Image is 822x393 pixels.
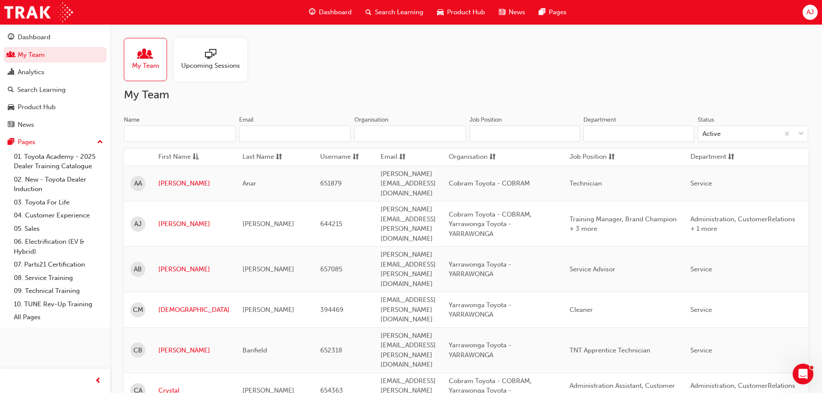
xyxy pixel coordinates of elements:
[381,251,436,288] span: [PERSON_NAME][EMAIL_ADDRESS][PERSON_NAME][DOMAIN_NAME]
[4,3,73,22] img: Trak
[492,3,532,21] a: news-iconNews
[793,364,813,384] iframe: Intercom live chat
[354,116,388,124] div: Organisation
[381,152,397,163] span: Email
[8,121,14,129] span: news-icon
[8,104,14,111] span: car-icon
[690,265,712,273] span: Service
[243,265,294,273] span: [PERSON_NAME]
[320,152,351,163] span: Username
[158,305,230,315] a: [DEMOGRAPHIC_DATA]
[449,261,511,278] span: Yarrawonga Toyota - YARRAWONGA
[276,152,282,163] span: sorting-icon
[8,138,14,146] span: pages-icon
[320,220,342,228] span: 644215
[570,215,677,233] span: Training Manager, Brand Champion + 3 more
[243,346,267,354] span: Banfield
[570,152,617,163] button: Job Positionsorting-icon
[583,116,616,124] div: Department
[381,296,436,323] span: [EMAIL_ADDRESS][PERSON_NAME][DOMAIN_NAME]
[359,3,430,21] a: search-iconSearch Learning
[698,116,714,124] div: Status
[97,137,103,148] span: up-icon
[8,34,14,41] span: guage-icon
[309,7,315,18] span: guage-icon
[10,222,107,236] a: 05. Sales
[399,152,406,163] span: sorting-icon
[690,306,712,314] span: Service
[583,126,694,142] input: Department
[18,67,44,77] div: Analytics
[243,306,294,314] span: [PERSON_NAME]
[10,173,107,196] a: 02. New - Toyota Dealer Induction
[549,7,567,17] span: Pages
[353,152,359,163] span: sorting-icon
[205,49,216,61] span: sessionType_ONLINE_URL-icon
[690,215,795,233] span: Administration, CustomerRelations + 1 more
[124,88,808,102] h2: My Team
[243,179,256,187] span: Anar
[8,86,14,94] span: search-icon
[158,264,230,274] a: [PERSON_NAME]
[499,7,505,18] span: news-icon
[134,264,142,274] span: AB
[381,205,436,242] span: [PERSON_NAME][EMAIL_ADDRESS][PERSON_NAME][DOMAIN_NAME]
[158,179,230,189] a: [PERSON_NAME]
[158,152,206,163] button: First Nameasc-icon
[158,152,191,163] span: First Name
[806,7,814,17] span: AJ
[728,152,734,163] span: sorting-icon
[134,179,142,189] span: AA
[10,258,107,271] a: 07. Parts21 Certification
[570,265,615,273] span: Service Advisor
[690,179,712,187] span: Service
[10,209,107,222] a: 04. Customer Experience
[10,298,107,311] a: 10. TUNE Rev-Up Training
[319,7,352,17] span: Dashboard
[158,219,230,229] a: [PERSON_NAME]
[690,346,712,354] span: Service
[798,129,804,140] span: down-icon
[124,126,236,142] input: Name
[690,152,738,163] button: Departmentsorting-icon
[18,32,50,42] div: Dashboard
[158,346,230,355] a: [PERSON_NAME]
[354,126,466,142] input: Organisation
[10,271,107,285] a: 08. Service Training
[3,134,107,150] button: Pages
[430,3,492,21] a: car-iconProduct Hub
[174,38,254,81] a: Upcoming Sessions
[10,196,107,209] a: 03. Toyota For Life
[702,129,721,139] div: Active
[181,61,240,71] span: Upcoming Sessions
[449,301,511,319] span: Yarrawonga Toyota - YARRAWONGA
[509,7,525,17] span: News
[608,152,615,163] span: sorting-icon
[320,265,342,273] span: 657085
[320,179,342,187] span: 651879
[3,47,107,63] a: My Team
[243,220,294,228] span: [PERSON_NAME]
[690,152,726,163] span: Department
[133,305,143,315] span: CM
[18,102,56,112] div: Product Hub
[134,219,142,229] span: AJ
[449,152,488,163] span: Organisation
[449,152,496,163] button: Organisationsorting-icon
[18,137,35,147] div: Pages
[10,235,107,258] a: 06. Electrification (EV & Hybrid)
[449,341,511,359] span: Yarrawonga Toyota - YARRAWONGA
[95,376,101,387] span: prev-icon
[449,179,530,187] span: Cobram Toyota - COBRAM
[3,64,107,80] a: Analytics
[570,152,607,163] span: Job Position
[124,38,174,81] a: My Team
[8,51,14,59] span: people-icon
[381,332,436,369] span: [PERSON_NAME][EMAIL_ADDRESS][PERSON_NAME][DOMAIN_NAME]
[803,5,818,20] button: AJ
[17,85,66,95] div: Search Learning
[539,7,545,18] span: pages-icon
[140,49,151,61] span: people-icon
[10,311,107,324] a: All Pages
